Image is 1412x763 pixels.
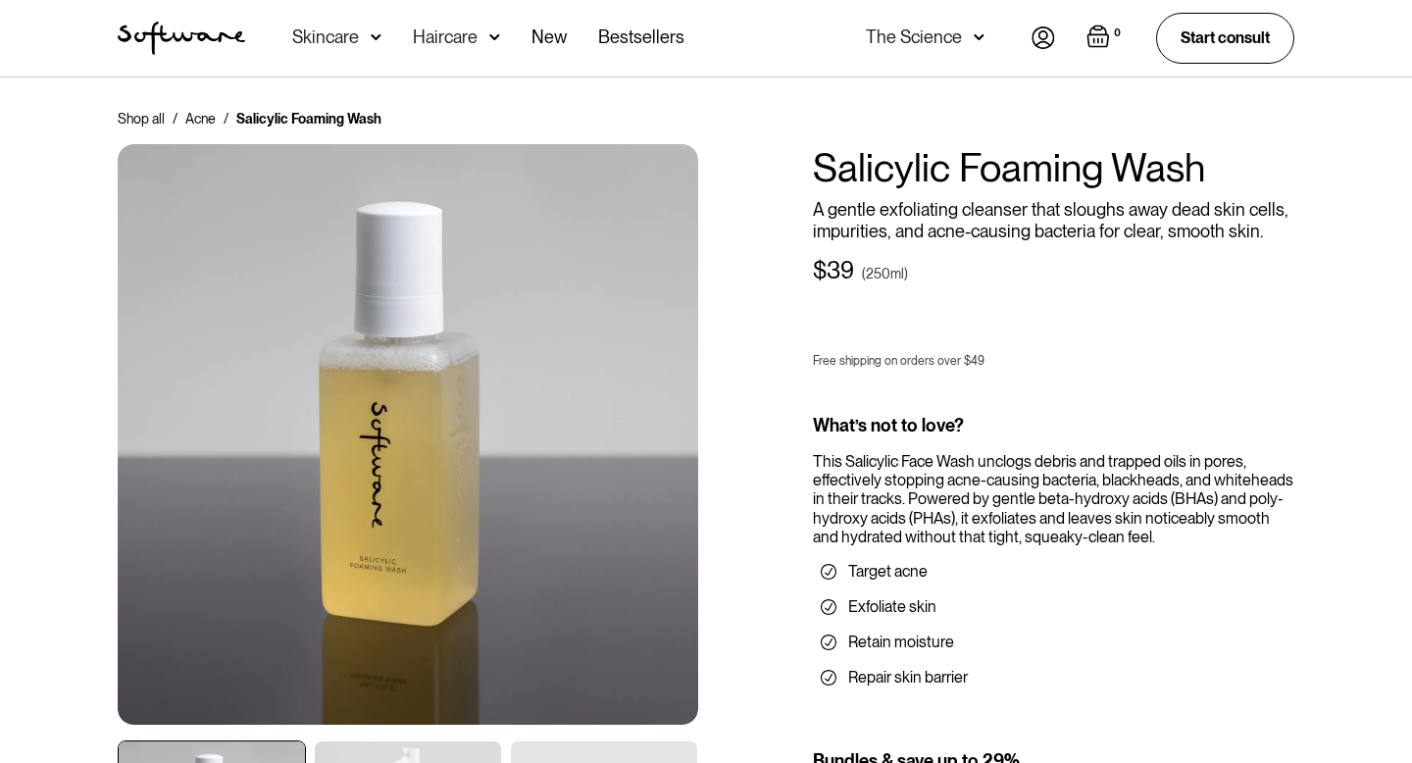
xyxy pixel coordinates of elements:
[292,27,359,47] div: Skincare
[489,27,500,47] img: arrow down
[118,22,245,55] img: Software Logo
[173,109,177,128] div: /
[821,562,1286,582] li: Target acne
[813,354,984,368] p: Free shipping on orders over $49
[821,668,1286,687] li: Repair skin barrier
[185,109,216,128] a: Acne
[413,27,478,47] div: Haircare
[1086,25,1125,52] a: Open empty cart
[1110,25,1125,42] div: 0
[862,264,908,283] div: (250ml)
[813,452,1294,546] div: This Salicylic Face Wash unclogs debris and trapped oils in pores, effectively stopping acne-caus...
[821,597,1286,617] li: Exfoliate skin
[974,27,984,47] img: arrow down
[813,144,1294,191] h1: Salicylic Foaming Wash
[821,633,1286,652] li: Retain moisture
[224,109,228,128] div: /
[813,199,1294,241] p: A gentle exfoliating cleanser that sloughs away dead skin cells, impurities, and acne-causing bac...
[371,27,381,47] img: arrow down
[1156,13,1294,63] a: Start consult
[118,144,698,725] img: Ceramide Moisturiser
[118,109,165,128] a: Shop all
[236,109,381,128] div: Salicylic Foaming Wash
[118,22,245,55] a: home
[813,415,1294,436] div: What’s not to love?
[827,257,854,285] div: 39
[866,27,962,47] div: The Science
[813,257,827,285] div: $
